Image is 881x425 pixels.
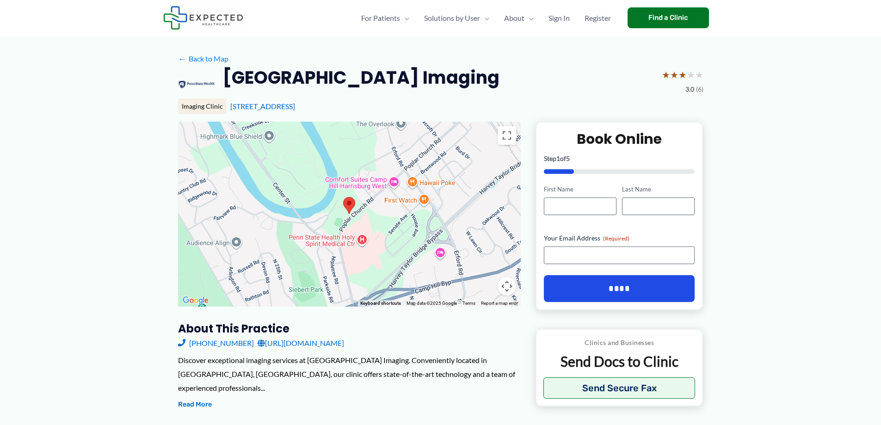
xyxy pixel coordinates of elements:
[504,2,524,34] span: About
[258,336,344,350] a: [URL][DOMAIN_NAME]
[543,352,696,370] p: Send Docs to Clinic
[678,66,687,83] span: ★
[544,185,616,194] label: First Name
[662,66,670,83] span: ★
[178,99,227,114] div: Imaging Clinic
[603,235,629,242] span: (Required)
[360,300,401,307] button: Keyboard shortcuts
[685,83,694,95] span: 3.0
[544,130,695,148] h2: Book Online
[480,2,489,34] span: Menu Toggle
[548,2,570,34] span: Sign In
[543,337,696,349] p: Clinics and Businesses
[585,2,611,34] span: Register
[424,2,480,34] span: Solutions by User
[498,277,516,296] button: Map camera controls
[577,2,618,34] a: Register
[497,2,541,34] a: AboutMenu Toggle
[622,185,695,194] label: Last Name
[178,336,254,350] a: [PHONE_NUMBER]
[543,377,696,399] button: Send Secure Fax
[180,295,211,307] a: Open this area in Google Maps (opens a new window)
[541,2,577,34] a: Sign In
[544,155,695,162] p: Step of
[695,66,703,83] span: ★
[180,295,211,307] img: Google
[687,66,695,83] span: ★
[670,66,678,83] span: ★
[628,7,709,28] a: Find a Clinic
[354,2,618,34] nav: Primary Site Navigation
[178,52,228,66] a: ←Back to Map
[696,83,703,95] span: (6)
[361,2,400,34] span: For Patients
[230,102,295,111] a: [STREET_ADDRESS]
[163,6,243,30] img: Expected Healthcare Logo - side, dark font, small
[524,2,534,34] span: Menu Toggle
[498,126,516,145] button: Toggle fullscreen view
[178,399,212,410] button: Read More
[178,54,187,63] span: ←
[481,301,518,306] a: Report a map error
[178,353,521,394] div: Discover exceptional imaging services at [GEOGRAPHIC_DATA] Imaging. Conveniently located in [GEOG...
[407,301,457,306] span: Map data ©2025 Google
[222,66,499,89] h2: [GEOGRAPHIC_DATA] Imaging
[400,2,409,34] span: Menu Toggle
[566,154,570,162] span: 5
[417,2,497,34] a: Solutions by UserMenu Toggle
[178,321,521,336] h3: About this practice
[462,301,475,306] a: Terms (opens in new tab)
[544,234,695,243] label: Your Email Address
[354,2,417,34] a: For PatientsMenu Toggle
[556,154,560,162] span: 1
